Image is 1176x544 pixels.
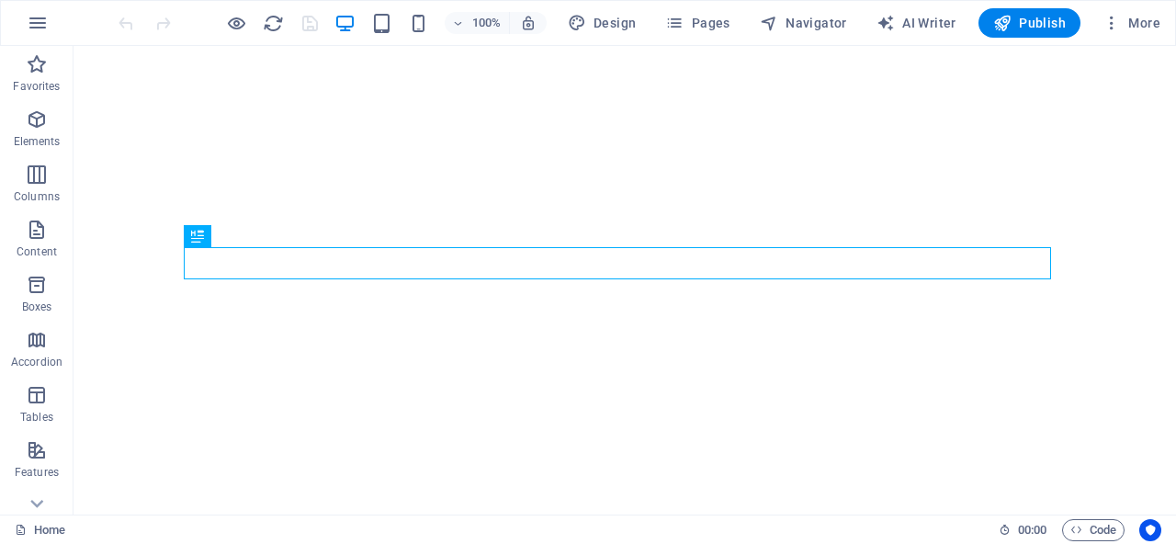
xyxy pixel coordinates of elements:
p: Accordion [11,355,62,369]
p: Columns [14,189,60,204]
i: Reload page [263,13,284,34]
button: 100% [445,12,510,34]
p: Content [17,244,57,259]
p: Boxes [22,300,52,314]
p: Favorites [13,79,60,94]
p: Elements [14,134,61,149]
span: 00 00 [1018,519,1046,541]
span: Navigator [760,14,847,32]
button: Code [1062,519,1125,541]
button: Click here to leave preview mode and continue editing [225,12,247,34]
button: AI Writer [869,8,964,38]
span: More [1102,14,1160,32]
span: Publish [993,14,1066,32]
button: Design [560,8,644,38]
span: Design [568,14,637,32]
span: Code [1070,519,1116,541]
button: Usercentrics [1139,519,1161,541]
button: More [1095,8,1168,38]
i: On resize automatically adjust zoom level to fit chosen device. [520,15,537,31]
button: Publish [978,8,1080,38]
p: Features [15,465,59,480]
p: Tables [20,410,53,425]
button: Navigator [752,8,854,38]
div: Design (Ctrl+Alt+Y) [560,8,644,38]
button: Pages [658,8,737,38]
h6: Session time [999,519,1047,541]
span: AI Writer [876,14,956,32]
button: reload [262,12,284,34]
span: Pages [665,14,729,32]
a: Click to cancel selection. Double-click to open Pages [15,519,65,541]
span: : [1031,523,1034,537]
h6: 100% [472,12,502,34]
